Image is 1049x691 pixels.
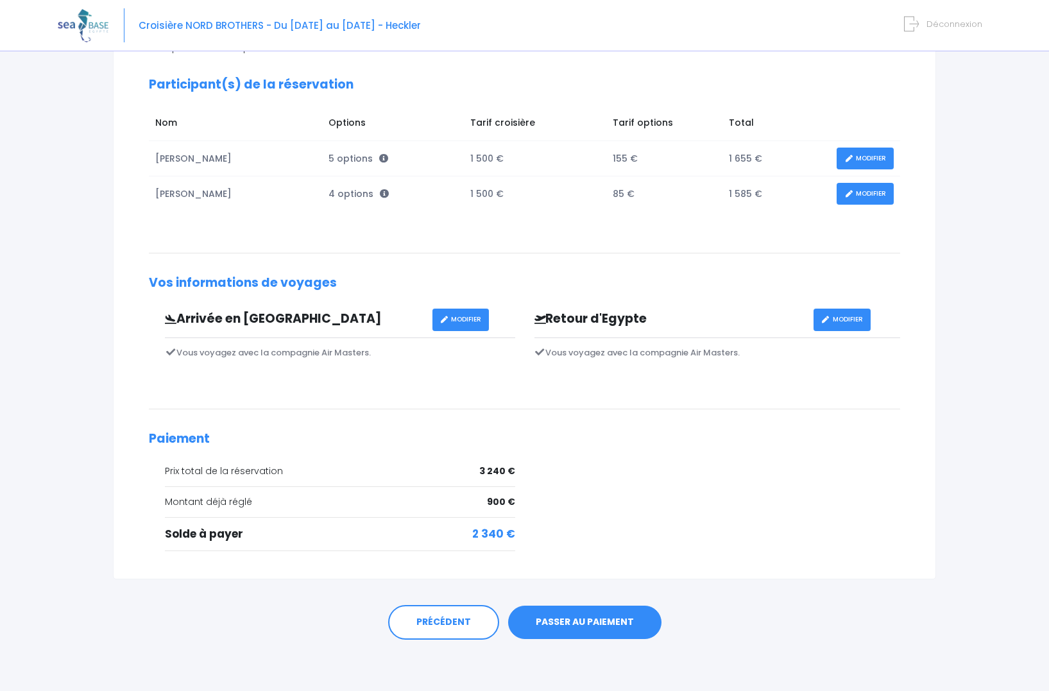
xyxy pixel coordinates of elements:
h3: Arrivée en [GEOGRAPHIC_DATA] [155,312,432,327]
td: 1 500 € [464,141,606,176]
a: MODIFIER [837,183,894,205]
span: 2 340 € [472,526,515,543]
td: 1 655 € [722,141,830,176]
a: MODIFIER [837,148,894,170]
span: 4 options [328,187,389,200]
span: 900 € [487,495,515,509]
a: PRÉCÉDENT [388,605,499,640]
a: MODIFIER [432,309,490,331]
h2: Vos informations de voyages [149,276,900,291]
td: Nom [149,110,322,141]
td: [PERSON_NAME] [149,176,322,212]
span: 3 240 € [479,465,515,478]
td: Tarif options [606,110,722,141]
a: MODIFIER [814,309,871,331]
a: PASSER AU PAIEMENT [508,606,661,639]
div: Solde à payer [165,526,515,543]
p: Vous voyagez avec la compagnie Air Masters. [534,346,901,359]
span: Croisière NORD BROTHERS - Du [DATE] au [DATE] - Heckler [139,19,421,32]
p: Vous voyagez avec la compagnie Air Masters. [165,346,515,359]
td: 155 € [606,141,722,176]
td: 1 500 € [464,176,606,212]
div: Prix total de la réservation [165,465,515,478]
h3: Retour d'Egypte [525,312,814,327]
td: 85 € [606,176,722,212]
span: 5 options [328,152,388,165]
td: [PERSON_NAME] [149,141,322,176]
td: Options [322,110,464,141]
td: Tarif croisière [464,110,606,141]
td: Total [722,110,830,141]
h2: Paiement [149,432,900,447]
td: 1 585 € [722,176,830,212]
h2: Participant(s) de la réservation [149,78,900,92]
div: Montant déjà réglé [165,495,515,509]
span: Déconnexion [926,18,982,30]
